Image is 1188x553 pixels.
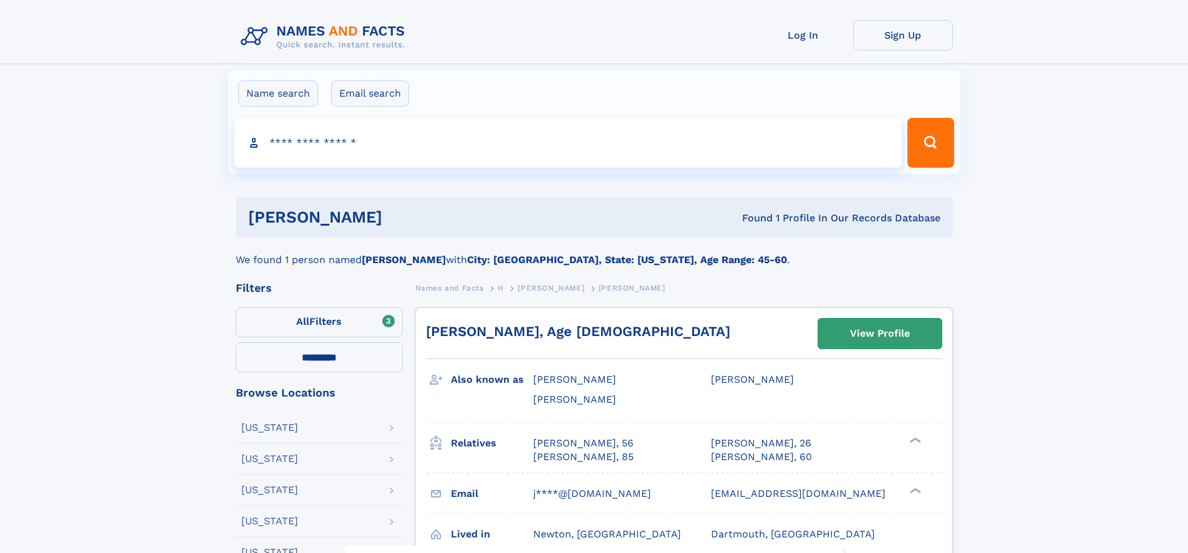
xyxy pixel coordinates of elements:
[533,436,634,450] a: [PERSON_NAME], 56
[236,387,403,398] div: Browse Locations
[818,319,942,349] a: View Profile
[451,524,533,545] h3: Lived in
[850,319,910,348] div: View Profile
[331,80,409,107] label: Email search
[241,454,298,464] div: [US_STATE]
[498,280,504,296] a: H
[853,20,953,50] a: Sign Up
[296,315,309,327] span: All
[711,436,811,450] a: [PERSON_NAME], 26
[533,373,616,385] span: [PERSON_NAME]
[238,80,318,107] label: Name search
[236,307,403,337] label: Filters
[426,324,730,339] a: [PERSON_NAME], Age [DEMOGRAPHIC_DATA]
[518,280,584,296] a: [PERSON_NAME]
[451,433,533,454] h3: Relatives
[241,516,298,526] div: [US_STATE]
[533,450,634,464] a: [PERSON_NAME], 85
[236,238,953,267] div: We found 1 person named with .
[907,486,922,494] div: ❯
[533,528,681,540] span: Newton, [GEOGRAPHIC_DATA]
[451,483,533,504] h3: Email
[248,209,563,225] h1: [PERSON_NAME]
[518,284,584,292] span: [PERSON_NAME]
[711,373,794,385] span: [PERSON_NAME]
[711,450,812,464] a: [PERSON_NAME], 60
[362,254,446,266] b: [PERSON_NAME]
[234,118,902,168] input: search input
[498,284,504,292] span: H
[599,284,665,292] span: [PERSON_NAME]
[533,393,616,405] span: [PERSON_NAME]
[467,254,787,266] b: City: [GEOGRAPHIC_DATA], State: [US_STATE], Age Range: 45-60
[907,436,922,444] div: ❯
[711,488,886,499] span: [EMAIL_ADDRESS][DOMAIN_NAME]
[236,282,403,294] div: Filters
[415,280,484,296] a: Names and Facts
[451,369,533,390] h3: Also known as
[236,20,415,54] img: Logo Names and Facts
[753,20,853,50] a: Log In
[711,528,875,540] span: Dartmouth, [GEOGRAPHIC_DATA]
[241,423,298,433] div: [US_STATE]
[241,485,298,495] div: [US_STATE]
[562,211,940,225] div: Found 1 Profile In Our Records Database
[907,118,954,168] button: Search Button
